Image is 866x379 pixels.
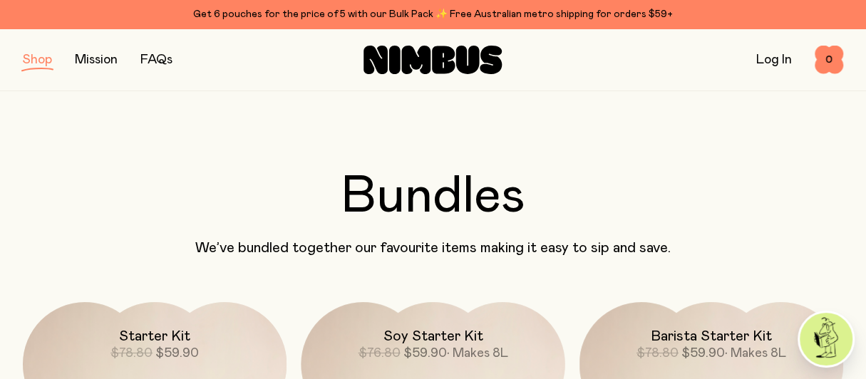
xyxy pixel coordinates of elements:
[681,347,725,360] span: $59.90
[358,347,400,360] span: $76.80
[75,53,118,66] a: Mission
[800,313,852,365] img: agent
[403,347,446,360] span: $59.90
[140,53,172,66] a: FAQs
[23,171,843,222] h2: Bundles
[446,347,507,360] span: • Makes 8L
[155,347,199,360] span: $59.90
[23,6,843,23] div: Get 6 pouches for the price of 5 with our Bulk Pack ✨ Free Australian metro shipping for orders $59+
[119,328,190,345] h2: Starter Kit
[756,53,792,66] a: Log In
[725,347,786,360] span: • Makes 8L
[23,239,843,256] p: We’ve bundled together our favourite items making it easy to sip and save.
[651,328,772,345] h2: Barista Starter Kit
[383,328,483,345] h2: Soy Starter Kit
[815,46,843,74] button: 0
[110,347,153,360] span: $78.80
[636,347,679,360] span: $78.80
